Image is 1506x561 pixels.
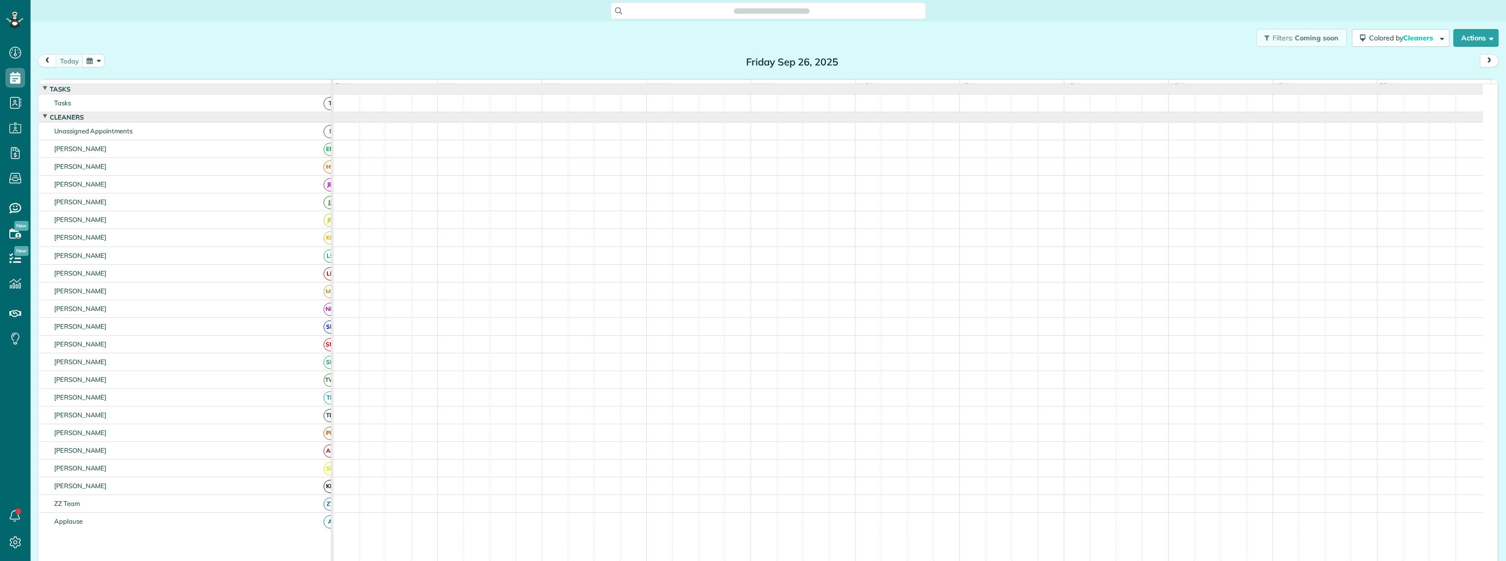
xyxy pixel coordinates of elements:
span: LS [324,249,337,263]
span: Unassigned Appointments [52,127,134,135]
span: TD [324,409,337,422]
span: SP [324,356,337,369]
span: TW [324,374,337,387]
span: [PERSON_NAME] [52,393,109,401]
button: today [56,54,83,67]
span: ZT [324,498,337,511]
span: [PERSON_NAME] [52,429,109,436]
span: [PERSON_NAME] [52,358,109,366]
span: 2pm [1064,82,1081,90]
span: [PERSON_NAME] [52,145,109,153]
span: [PERSON_NAME] [52,162,109,170]
span: [PERSON_NAME] [52,269,109,277]
button: prev [38,54,57,67]
span: [PERSON_NAME] [52,251,109,259]
span: Coming soon [1295,33,1339,42]
span: [PERSON_NAME] [52,446,109,454]
span: SH [324,462,337,475]
span: [PERSON_NAME] [52,180,109,188]
span: 1pm [960,82,977,90]
span: 12pm [855,82,877,90]
button: next [1480,54,1499,67]
span: NN [324,303,337,316]
span: [PERSON_NAME] [52,411,109,419]
span: SM [324,338,337,351]
span: T [324,97,337,110]
span: [PERSON_NAME] [52,482,109,490]
span: [PERSON_NAME] [52,216,109,223]
span: 4pm [1273,82,1290,90]
span: HC [324,160,337,174]
span: Colored by [1369,33,1437,42]
span: 10am [647,82,669,90]
span: LF [324,267,337,280]
span: 9am [542,82,560,90]
span: KN [324,480,337,493]
span: JB [324,178,337,191]
span: 3pm [1169,82,1186,90]
span: SB [324,320,337,334]
span: TP [324,391,337,405]
span: [PERSON_NAME] [52,322,109,330]
button: Colored byCleaners [1352,29,1449,47]
span: Search ZenMaid… [744,6,799,16]
span: New [14,221,29,231]
span: 7am [333,82,352,90]
span: PB [324,427,337,440]
span: Filters: [1273,33,1293,42]
span: Tasks [52,99,73,107]
span: Applause [52,517,85,525]
span: JR [324,214,337,227]
span: 8am [438,82,456,90]
span: JJ [324,196,337,209]
span: [PERSON_NAME] [52,305,109,312]
span: ! [324,125,337,138]
span: Tasks [48,85,72,93]
span: [PERSON_NAME] [52,464,109,472]
span: 11am [751,82,773,90]
span: New [14,246,29,256]
span: [PERSON_NAME] [52,198,109,206]
span: Cleaners [1403,33,1435,42]
span: KB [324,231,337,245]
span: 5pm [1377,82,1395,90]
span: [PERSON_NAME] [52,233,109,241]
span: A [324,515,337,529]
span: MB [324,285,337,298]
span: EM [324,143,337,156]
h2: Friday Sep 26, 2025 [731,57,854,67]
span: ZZ Team [52,499,82,507]
span: AK [324,444,337,458]
span: [PERSON_NAME] [52,287,109,295]
span: Cleaners [48,113,86,121]
span: [PERSON_NAME] [52,340,109,348]
span: [PERSON_NAME] [52,375,109,383]
button: Actions [1453,29,1499,47]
